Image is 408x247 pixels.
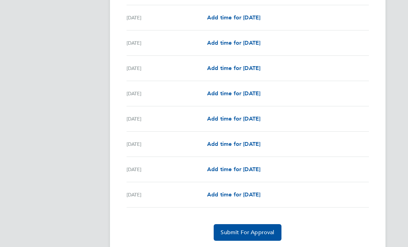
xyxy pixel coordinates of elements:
a: Add time for [DATE] [207,191,260,199]
div: [DATE] [127,14,207,22]
a: Add time for [DATE] [207,14,260,22]
span: Add time for [DATE] [207,14,260,21]
span: Add time for [DATE] [207,191,260,198]
a: Add time for [DATE] [207,115,260,123]
div: [DATE] [127,39,207,47]
div: [DATE] [127,191,207,199]
a: Add time for [DATE] [207,39,260,47]
button: Submit For Approval [214,224,281,241]
a: Add time for [DATE] [207,89,260,98]
div: [DATE] [127,140,207,148]
span: Add time for [DATE] [207,141,260,147]
div: [DATE] [127,165,207,174]
div: [DATE] [127,64,207,72]
span: Add time for [DATE] [207,65,260,71]
a: Add time for [DATE] [207,165,260,174]
span: Add time for [DATE] [207,90,260,97]
span: Add time for [DATE] [207,166,260,173]
span: Submit For Approval [221,229,274,236]
div: [DATE] [127,89,207,98]
div: [DATE] [127,115,207,123]
a: Add time for [DATE] [207,140,260,148]
span: Add time for [DATE] [207,115,260,122]
a: Add time for [DATE] [207,64,260,72]
span: Add time for [DATE] [207,39,260,46]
